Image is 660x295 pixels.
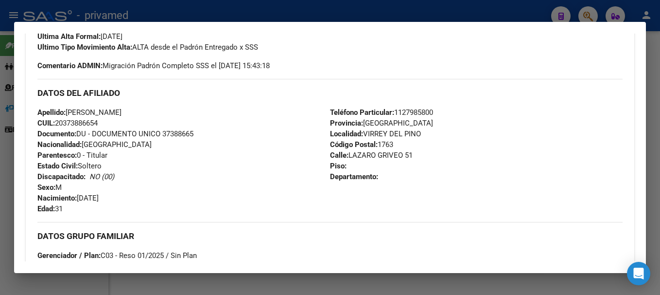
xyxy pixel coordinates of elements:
[37,194,77,203] strong: Nacimiento:
[37,61,103,70] strong: Comentario ADMIN:
[37,119,98,128] span: 20373886654
[330,162,347,170] strong: Piso:
[37,43,132,52] strong: Ultimo Tipo Movimiento Alta:
[37,108,122,117] span: [PERSON_NAME]
[330,108,394,117] strong: Teléfono Particular:
[330,119,433,128] span: [GEOGRAPHIC_DATA]
[37,140,152,149] span: [GEOGRAPHIC_DATA]
[330,151,413,160] span: LAZARO GRIVEO 51
[37,129,76,138] strong: Documento:
[37,204,63,213] span: 31
[330,140,378,149] strong: Código Postal:
[37,151,77,160] strong: Parentesco:
[330,129,363,138] strong: Localidad:
[37,251,101,260] strong: Gerenciador / Plan:
[89,172,114,181] i: NO (00)
[37,183,55,192] strong: Sexo:
[37,43,258,52] span: ALTA desde el Padrón Entregado x SSS
[37,162,102,170] span: Soltero
[330,151,348,160] strong: Calle:
[330,129,421,138] span: VIRREY DEL PINO
[330,108,433,117] span: 1127985800
[37,204,55,213] strong: Edad:
[37,151,107,160] span: 0 - Titular
[330,119,363,128] strong: Provincia:
[37,140,82,149] strong: Nacionalidad:
[37,183,62,192] span: M
[37,60,270,71] span: Migración Padrón Completo SSS el [DATE] 15:43:18
[37,231,623,241] h3: DATOS GRUPO FAMILIAR
[37,32,101,41] strong: Última Alta Formal:
[37,32,122,41] span: [DATE]
[37,172,86,181] strong: Discapacitado:
[627,262,650,285] div: Open Intercom Messenger
[37,129,193,138] span: DU - DOCUMENTO UNICO 37388665
[37,194,99,203] span: [DATE]
[37,251,197,260] span: C03 - Reso 01/2025 / Sin Plan
[37,88,623,98] h3: DATOS DEL AFILIADO
[37,119,55,128] strong: CUIL:
[330,172,378,181] strong: Departamento:
[37,108,66,117] strong: Apellido:
[37,162,78,170] strong: Estado Civil:
[330,140,393,149] span: 1763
